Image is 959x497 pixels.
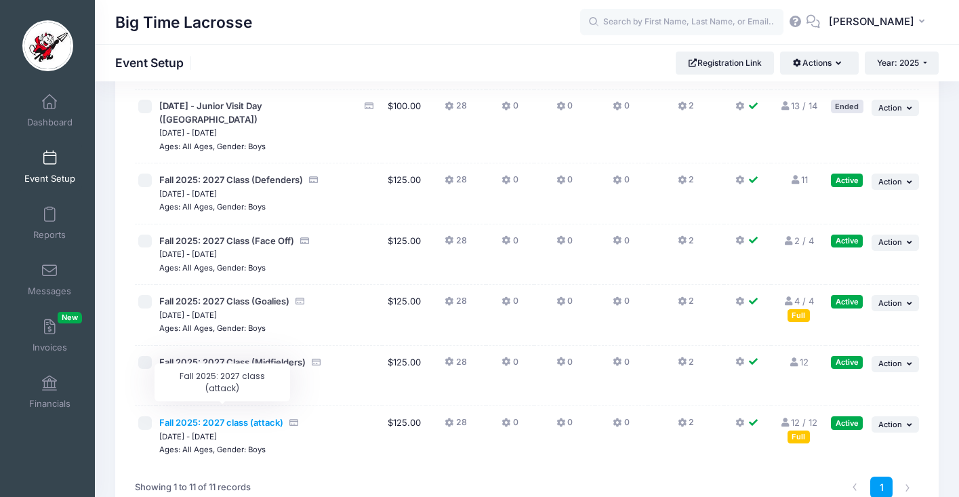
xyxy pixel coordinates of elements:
div: Active [831,356,863,369]
button: 0 [613,100,629,119]
div: Active [831,235,863,247]
button: Action [872,100,919,116]
span: Action [878,237,902,247]
small: Ages: All Ages, Gender: Boys [159,445,266,454]
button: 2 [678,235,694,254]
small: Ages: All Ages, Gender: Boys [159,323,266,333]
a: 2 / 4 [783,235,814,246]
div: Ended [831,100,863,113]
a: Financials [18,368,82,416]
button: 28 [445,295,466,315]
i: Accepting Credit Card Payments [299,237,310,245]
button: 2 [678,100,694,119]
a: 13 / 14 [780,100,817,111]
small: [DATE] - [DATE] [159,311,217,320]
button: 28 [445,416,466,436]
span: [DATE] - Junior Visit Day ([GEOGRAPHIC_DATA]) [159,100,262,125]
a: Reports [18,199,82,247]
button: [PERSON_NAME] [820,7,939,38]
a: 12 / 12 Full [780,417,817,441]
td: $125.00 [382,285,426,346]
span: Dashboard [27,117,73,128]
img: Big Time Lacrosse [22,20,73,71]
span: Fall 2025: 2027 Class (Midfielders) [159,357,306,367]
td: $125.00 [382,224,426,285]
button: 2 [678,174,694,193]
small: [DATE] - [DATE] [159,432,217,441]
a: 11 [790,174,807,185]
a: InvoicesNew [18,312,82,359]
span: Fall 2025: 2027 Class (Defenders) [159,174,303,185]
button: 0 [613,174,629,193]
button: 0 [502,174,518,193]
td: $125.00 [382,406,426,466]
i: Accepting Credit Card Payments [308,176,319,184]
a: Event Setup [18,143,82,191]
span: Action [878,177,902,186]
button: 2 [678,416,694,436]
h1: Event Setup [115,56,195,70]
td: $100.00 [382,90,426,163]
div: Active [831,416,863,429]
button: 0 [556,100,573,119]
button: 0 [502,356,518,376]
button: 2 [678,295,694,315]
button: Actions [780,52,858,75]
button: Year: 2025 [865,52,939,75]
span: Action [878,103,902,113]
span: Messages [28,285,71,297]
button: 0 [502,235,518,254]
button: 0 [556,416,573,436]
i: Accepting Credit Card Payments [363,102,374,111]
div: Active [831,174,863,186]
span: Event Setup [24,173,75,184]
td: $125.00 [382,163,426,224]
span: Fall 2025: 2027 Class (Face Off) [159,235,294,246]
td: $125.00 [382,346,426,407]
a: Messages [18,256,82,303]
button: 0 [613,416,629,436]
span: Financials [29,398,70,410]
div: Active [831,295,863,308]
span: Fall 2025: 2027 Class (Goalies) [159,296,289,306]
button: 28 [445,174,466,193]
small: Ages: All Ages, Gender: Boys [159,142,266,151]
span: Action [878,298,902,308]
span: Action [878,420,902,429]
span: Invoices [33,342,67,353]
h1: Big Time Lacrosse [115,7,252,38]
small: [DATE] - [DATE] [159,189,217,199]
i: Accepting Credit Card Payments [288,418,299,427]
button: Action [872,356,919,372]
button: 0 [613,295,629,315]
button: 0 [502,416,518,436]
a: Registration Link [676,52,774,75]
button: 0 [556,174,573,193]
span: Fall 2025: 2027 class (attack) [159,417,283,428]
div: Full [788,431,810,443]
span: [PERSON_NAME] [829,14,914,29]
button: 28 [445,100,466,119]
button: Action [872,416,919,433]
button: 2 [678,356,694,376]
button: 28 [445,356,466,376]
button: 0 [556,356,573,376]
a: 4 / 4 Full [783,296,814,320]
span: New [58,312,82,323]
button: 0 [502,100,518,119]
button: 0 [502,295,518,315]
a: 12 [789,357,809,367]
button: Action [872,174,919,190]
button: 0 [613,356,629,376]
small: [DATE] - [DATE] [159,128,217,138]
button: Action [872,235,919,251]
button: 28 [445,235,466,254]
small: Ages: All Ages, Gender: Boys [159,263,266,273]
span: Action [878,359,902,368]
span: Reports [33,229,66,241]
div: Fall 2025: 2027 class (attack) [155,363,290,401]
small: [DATE] - [DATE] [159,250,217,259]
button: Action [872,295,919,311]
button: 0 [613,235,629,254]
small: Ages: All Ages, Gender: Boys [159,202,266,212]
